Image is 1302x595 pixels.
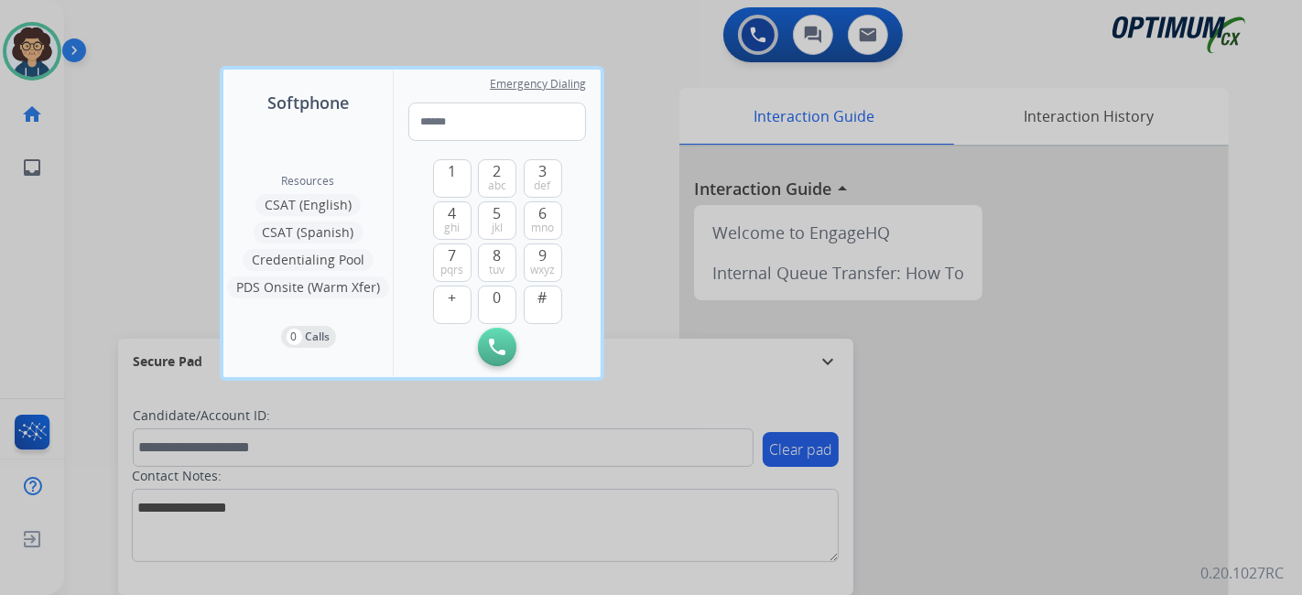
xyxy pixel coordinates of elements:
[530,263,555,277] span: wxyz
[524,159,562,198] button: 3def
[478,159,516,198] button: 2abc
[448,202,456,224] span: 4
[433,243,472,282] button: 7pqrs
[267,90,349,115] span: Softphone
[306,329,331,345] p: Calls
[448,244,456,266] span: 7
[448,160,456,182] span: 1
[227,276,389,298] button: PDS Onsite (Warm Xfer)
[535,178,551,193] span: def
[433,201,472,240] button: 4ghi
[478,286,516,324] button: 0
[287,329,302,345] p: 0
[524,243,562,282] button: 9wxyz
[1200,562,1284,584] p: 0.20.1027RC
[255,194,361,216] button: CSAT (English)
[538,287,548,308] span: #
[440,263,463,277] span: pqrs
[538,202,547,224] span: 6
[524,286,562,324] button: #
[490,263,505,277] span: tuv
[489,339,505,355] img: call-button
[433,159,472,198] button: 1
[478,243,516,282] button: 8tuv
[494,287,502,308] span: 0
[282,174,335,189] span: Resources
[243,249,374,271] button: Credentialing Pool
[538,160,547,182] span: 3
[531,221,554,235] span: mno
[494,244,502,266] span: 8
[494,160,502,182] span: 2
[538,244,547,266] span: 9
[492,221,503,235] span: jkl
[490,77,586,92] span: Emergency Dialing
[488,178,506,193] span: abc
[448,287,456,308] span: +
[524,201,562,240] button: 6mno
[254,222,363,243] button: CSAT (Spanish)
[281,326,336,348] button: 0Calls
[494,202,502,224] span: 5
[444,221,460,235] span: ghi
[433,286,472,324] button: +
[478,201,516,240] button: 5jkl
